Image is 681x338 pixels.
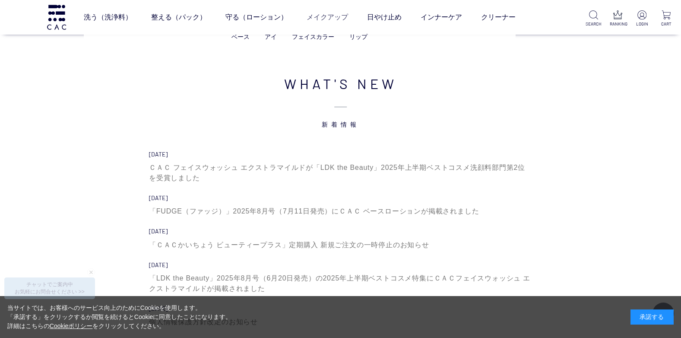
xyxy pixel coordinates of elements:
a: リップ [349,33,367,40]
a: Cookieポリシー [50,322,93,329]
p: SEARCH [586,21,601,27]
a: [DATE] 「LDK the Beauty」2025年8月号（6月20日発売）の2025年上半期ベストコスメ特集にＣＡＣフェイスウォッシュ エクストラマイルドが掲載されました [149,261,532,294]
a: 日やけ止め [367,5,402,29]
a: ベース [231,33,250,40]
a: 守る（ローション） [225,5,288,29]
a: [DATE] ＣＡＣ フェイスウォッシュ エクストラマイルドが「LDK the Beauty」2025年上半期ベストコスメ洗顔料部門第2位を受賞しました [149,150,532,183]
p: RANKING [610,21,625,27]
a: インナーケア [421,5,462,29]
div: 「ＣＡＣかいちょう ビューティープラス」定期購入 新規ご注文の一時停止のお知らせ [149,240,532,250]
img: logo [46,5,67,29]
a: [DATE] 「ＣＡＣかいちょう ビューティープラス」定期購入 新規ご注文の一時停止のお知らせ [149,227,532,250]
a: RANKING [610,10,625,27]
a: SEARCH [586,10,601,27]
a: [DATE] 「FUDGE（ファッジ）」2025年8月号（7月11日発売）にＣＡＣ ベースローションが掲載されました [149,194,532,217]
a: アイ [265,33,277,40]
p: CART [659,21,674,27]
div: 「LDK the Beauty」2025年8月号（6月20日発売）の2025年上半期ベストコスメ特集にＣＡＣフェイスウォッシュ エクストラマイルドが掲載されました [149,273,532,294]
span: 新着情報 [85,94,596,128]
div: [DATE] [149,150,532,159]
div: 当サイトでは、お客様へのサービス向上のためにCookieを使用します。 「承諾する」をクリックするか閲覧を続けるとCookieに同意したことになります。 詳細はこちらの をクリックしてください。 [7,303,232,331]
div: 「FUDGE（ファッジ）」2025年8月号（7月11日発売）にＣＡＣ ベースローションが掲載されました [149,206,532,217]
p: LOGIN [634,21,650,27]
a: 整える（パック） [151,5,206,29]
a: CART [659,10,674,27]
div: [DATE] [149,261,532,269]
div: [DATE] [149,227,532,236]
a: メイクアップ [307,5,348,29]
div: [DATE] [149,194,532,202]
h2: WHAT'S NEW [85,73,596,128]
a: 洗う（洗浄料） [84,5,132,29]
div: 承諾する [630,309,674,325]
a: LOGIN [634,10,650,27]
a: フェイスカラー [292,33,334,40]
a: クリーナー [481,5,516,29]
div: ＣＡＣ フェイスウォッシュ エクストラマイルドが「LDK the Beauty」2025年上半期ベストコスメ洗顔料部門第2位を受賞しました [149,163,532,183]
